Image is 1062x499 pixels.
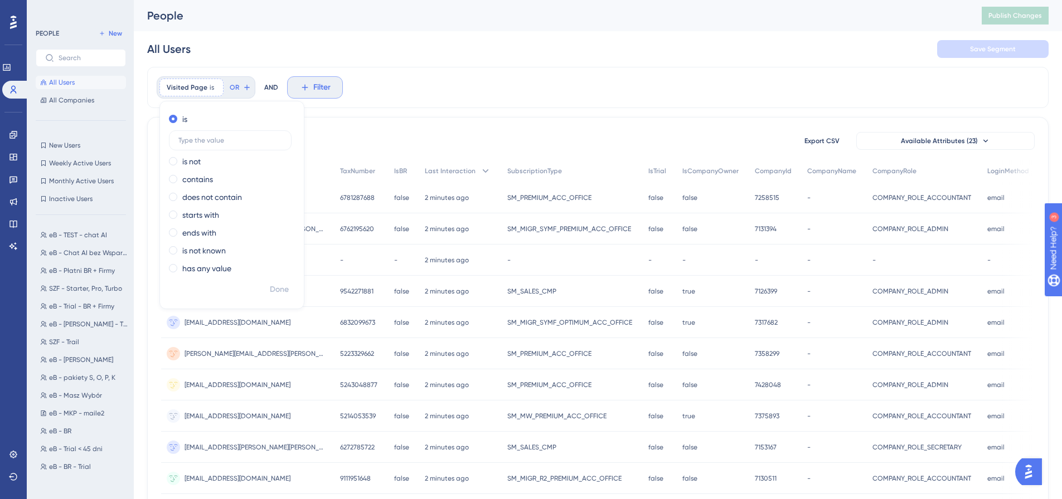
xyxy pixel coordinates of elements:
[340,224,374,233] span: 6762195620
[264,280,295,300] button: Done
[682,287,695,296] span: true
[682,412,695,420] span: true
[36,389,133,402] button: eB - Masz Wybór
[340,193,375,202] span: 6781287688
[987,443,1005,452] span: email
[36,424,133,438] button: eB - BR
[987,474,1005,483] span: email
[425,319,469,326] time: 2 minutes ago
[36,282,133,295] button: SZF - Starter, Pro, Turbo
[425,443,469,451] time: 2 minutes ago
[264,76,278,99] div: AND
[901,136,978,145] span: Available Attributes (23)
[59,54,117,62] input: Search
[648,256,652,265] span: -
[872,287,948,296] span: COMPANY_ROLE_ADMIN
[807,380,811,389] span: -
[856,132,1035,150] button: Available Attributes (23)
[49,141,80,150] span: New Users
[804,136,840,145] span: Export CSV
[507,318,632,327] span: SM_MIGR_SYMF_OPTIMUM_ACC_OFFICE
[95,27,126,40] button: New
[185,380,290,389] span: [EMAIL_ADDRESS][DOMAIN_NAME]
[807,256,811,265] span: -
[394,167,407,175] span: IsBR
[287,76,343,99] button: Filter
[807,412,811,420] span: -
[26,3,70,16] span: Need Help?
[682,380,697,389] span: false
[49,462,91,471] span: eB - BR - Trial
[36,442,133,456] button: eB - Trial < 45 dni
[682,256,686,265] span: -
[49,355,113,364] span: eB - [PERSON_NAME]
[270,283,289,296] span: Done
[755,318,778,327] span: 7317682
[49,177,114,185] span: Monthly Active Users
[807,443,811,452] span: -
[755,193,779,202] span: 7258515
[394,318,409,327] span: false
[682,224,697,233] span: false
[49,266,115,275] span: eB - Płatni BR + Firmy
[182,155,201,168] label: is not
[182,173,213,186] label: contains
[340,443,375,452] span: 6272785722
[682,474,697,483] span: false
[36,228,133,242] button: eB - TEST - chat AI
[49,231,107,239] span: eB - TEST - chat AI
[210,83,214,92] span: is
[394,256,397,265] span: -
[49,159,111,168] span: Weekly Active Users
[682,193,697,202] span: false
[507,474,622,483] span: SM_MIGR_R2_PREMIUM_ACC_OFFICE
[987,167,1029,175] span: LoginMethod
[872,443,962,452] span: COMPANY_ROLE_SECRETARY
[394,380,409,389] span: false
[49,248,128,257] span: eB - Chat AI bez Wsparcia
[648,167,666,175] span: IsTrial
[807,167,856,175] span: CompanyName
[425,225,469,233] time: 2 minutes ago
[109,29,122,38] span: New
[49,320,128,329] span: eB - [PERSON_NAME] - TRIAL
[987,256,991,265] span: -
[425,412,469,420] time: 2 minutes ago
[340,380,377,389] span: 5243048877
[49,391,102,400] span: eB - Masz Wybór
[807,193,811,202] span: -
[507,412,607,420] span: SM_MW_PREMIUM_ACC_OFFICE
[648,443,663,452] span: false
[807,318,811,327] span: -
[507,380,591,389] span: SM_PREMIUM_ACC_OFFICE
[182,208,219,222] label: starts with
[987,349,1005,358] span: email
[507,287,556,296] span: SM_SALES_CMP
[36,371,133,384] button: eB - pakiety S, O, P, K
[755,167,792,175] span: CompanyId
[1015,455,1049,488] iframe: UserGuiding AI Assistant Launcher
[167,83,207,92] span: Visited Page
[872,256,876,265] span: -
[36,460,133,473] button: eB - BR - Trial
[228,79,253,96] button: OR
[394,349,409,358] span: false
[872,167,916,175] span: CompanyRole
[49,444,103,453] span: eB - Trial < 45 dni
[425,474,469,482] time: 2 minutes ago
[682,443,697,452] span: false
[185,349,324,358] span: [PERSON_NAME][EMAIL_ADDRESS][PERSON_NAME][DOMAIN_NAME]
[36,29,59,38] div: PEOPLE
[872,412,971,420] span: COMPANY_ROLE_ACCOUNTANT
[507,443,556,452] span: SM_SALES_CMP
[340,167,375,175] span: TaxNumber
[36,246,133,260] button: eB - Chat AI bez Wsparcia
[340,474,371,483] span: 9111951648
[182,262,231,275] label: has any value
[987,224,1005,233] span: email
[507,167,562,175] span: SubscriptionType
[36,139,126,152] button: New Users
[340,412,376,420] span: 5214053539
[872,474,971,483] span: COMPANY_ROLE_ACCOUNTANT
